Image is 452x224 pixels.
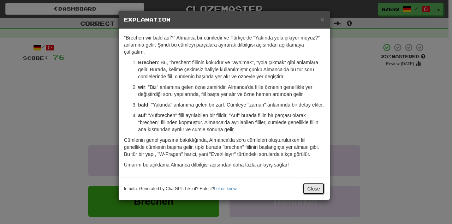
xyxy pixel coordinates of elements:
[303,183,325,195] button: Close
[320,15,325,23] span: ×
[124,186,238,192] small: In beta. Generated by ChatGPT. Like it? Hate it? !
[138,112,325,133] p: : "Aufbrechen" fiili ayrılabilen bir fiildir. "Auf" burada fiilin bir parçası olarak "brechen" fi...
[138,60,158,65] strong: Brechen
[138,59,325,80] p: : Bu, "brechen" fiilinin köküdür ve "ayrılmak", "yola çıkmak" gibi anlamlara gelir. Burada, kelim...
[214,186,236,191] a: Let us know
[138,84,325,98] p: : "Biz" anlamına gelen özne zamiridir. Almanca'da fiille öznenin genellikle yer değiştirdiği soru...
[320,16,325,23] button: Close
[124,161,325,168] p: Umarım bu açıklama Almanca dilbilgisi açısından daha fazla anlayış sağlar!
[138,84,145,90] strong: wir
[124,137,325,158] p: Cümlenin genel yapısına bakıldığında, Almanca'da soru cümleleri oluşturulurken fiil genellikle cü...
[138,102,148,108] strong: bald
[124,16,325,23] h5: Explanation
[124,34,325,55] p: "Brechen wir bald auf?" Almanca bir cümledir ve Türkçe'de "Yakında yola çıkıyor muyuz?" anlamına ...
[138,113,145,118] strong: auf
[138,101,325,108] p: : "Yakında" anlamına gelen bir zarf. Cümleye "zaman" anlamında bir detay ekler.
